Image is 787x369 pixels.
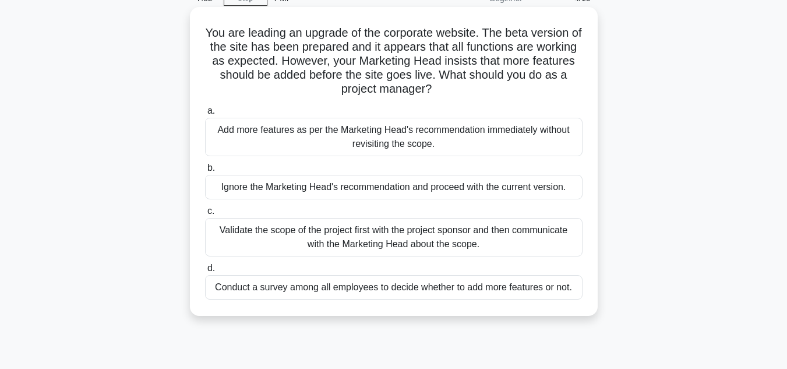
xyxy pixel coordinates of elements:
div: Validate the scope of the project first with the project sponsor and then communicate with the Ma... [205,218,583,256]
span: d. [207,263,215,273]
h5: You are leading an upgrade of the corporate website. The beta version of the site has been prepar... [204,26,584,97]
div: Conduct a survey among all employees to decide whether to add more features or not. [205,275,583,300]
span: c. [207,206,214,216]
span: a. [207,106,215,115]
div: Ignore the Marketing Head's recommendation and proceed with the current version. [205,175,583,199]
div: Add more features as per the Marketing Head's recommendation immediately without revisiting the s... [205,118,583,156]
span: b. [207,163,215,173]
